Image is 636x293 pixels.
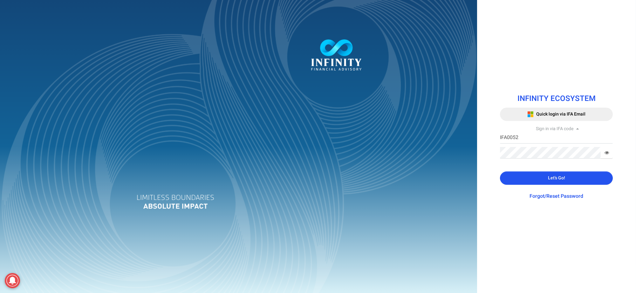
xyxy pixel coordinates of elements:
[500,108,613,121] button: Quick login via IFA Email
[500,126,613,132] div: Sign in via IFA code
[548,175,565,181] span: Let's Go!
[536,125,573,132] span: Sign in via IFA code
[500,171,613,185] button: Let's Go!
[530,192,583,200] a: Forgot/Reset Password
[500,95,613,103] h1: INFINITY ECOSYSTEM
[500,132,613,144] input: IFA Code
[536,111,585,117] span: Quick login via IFA Email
